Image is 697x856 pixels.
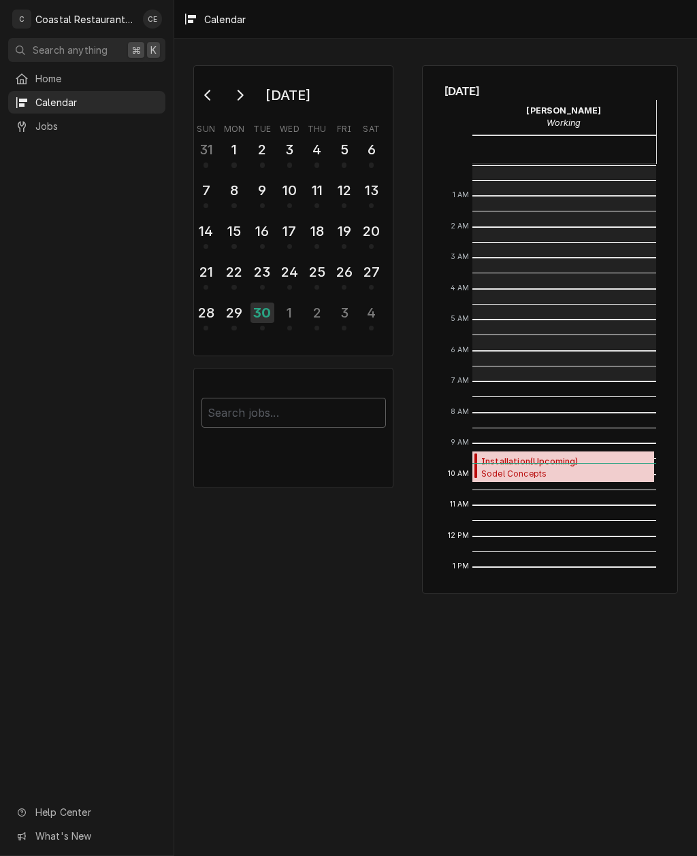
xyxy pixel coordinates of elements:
span: K [150,43,157,57]
th: Wednesday [276,119,303,135]
div: Carlos Espin's Avatar [143,10,162,29]
div: 25 [306,262,327,282]
span: 5 AM [447,313,473,324]
th: Saturday [358,119,385,135]
span: 9 AM [447,437,473,448]
div: 3 [279,139,300,160]
strong: [PERSON_NAME] [526,105,601,116]
span: 2 AM [447,221,473,232]
span: Search anything [33,43,108,57]
span: 12 PM [444,530,473,541]
div: 31 [195,139,216,160]
div: 3 [334,303,355,323]
span: What's New [35,829,157,843]
span: 8 AM [447,407,473,417]
span: 4 AM [447,283,473,294]
span: Home [35,71,159,86]
span: 3 AM [447,252,473,262]
span: 1 PM [449,561,473,572]
div: 26 [334,262,355,282]
div: 19 [334,221,355,241]
div: Calendar Filters [193,368,393,488]
span: ⌘ [131,43,141,57]
div: C [12,10,31,29]
span: Installation ( Upcoming ) [481,456,647,468]
div: CE [143,10,162,29]
div: 4 [361,303,382,323]
div: 21 [195,262,216,282]
a: Calendar [8,91,165,114]
div: 15 [223,221,244,241]
span: Calendar [35,95,159,109]
button: Go to next month [226,84,253,106]
div: 14 [195,221,216,241]
div: Calendar Filters [201,386,386,443]
span: Jobs [35,119,159,133]
div: 4 [306,139,327,160]
div: 12 [334,180,355,201]
div: 18 [306,221,327,241]
div: 2 [306,303,327,323]
div: 7 [195,180,216,201]
div: 29 [223,303,244,323]
div: 28 [195,303,216,323]
div: 9 [252,180,273,201]
div: 11 [306,180,327,201]
div: 20 [361,221,382,241]
div: 30 [250,303,274,323]
div: 27 [361,262,382,282]
div: 6 [361,139,382,160]
div: 5 [334,139,355,160]
th: Monday [220,119,248,135]
th: Tuesday [248,119,276,135]
div: 13 [361,180,382,201]
a: Go to What's New [8,825,165,847]
button: Search anything⌘K [8,38,165,62]
span: 11 AM [447,499,473,510]
div: 8 [223,180,244,201]
div: Carlos Espin - Working [472,100,656,134]
div: [Service] Installation Sodel Concepts Northeast Seafood / 29 Atlantic Ave Suite F, Ocean View, DE... [472,451,655,483]
em: Working [547,118,581,128]
div: 10 [279,180,300,201]
div: Calendar Calendar [422,65,678,594]
span: [DATE] [444,82,656,100]
span: 10 AM [444,468,473,479]
span: 6 AM [447,345,473,356]
input: Search jobs... [201,398,386,428]
a: Home [8,67,165,90]
span: 1 AM [449,190,473,201]
a: Jobs [8,115,165,137]
div: 23 [252,262,273,282]
div: [DATE] [261,84,315,107]
th: Friday [331,119,358,135]
div: 2 [252,139,273,160]
span: Help Center [35,805,157,819]
div: Calendar Day Picker [193,65,393,356]
div: 1 [279,303,300,323]
th: Thursday [304,119,331,135]
div: 16 [252,221,273,241]
span: Sodel Concepts Northeast Seafood / [STREET_ADDRESS] [481,468,647,479]
div: Installation(Upcoming)Sodel ConceptsNortheast Seafood / [STREET_ADDRESS] [472,451,655,483]
div: 24 [279,262,300,282]
div: Coastal Restaurant Repair [35,12,135,27]
div: 1 [223,139,244,160]
div: 17 [279,221,300,241]
a: Go to Help Center [8,801,165,823]
th: Sunday [193,119,220,135]
button: Go to previous month [195,84,222,106]
span: 7 AM [448,375,473,386]
div: 22 [223,262,244,282]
